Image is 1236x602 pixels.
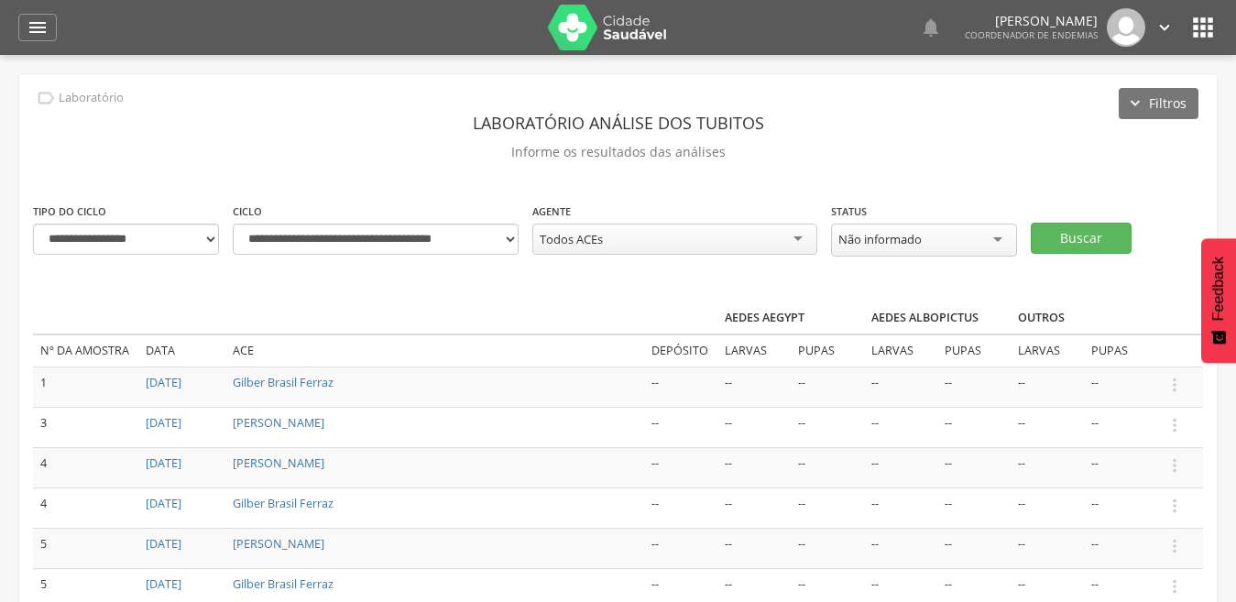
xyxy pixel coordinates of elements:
[644,487,717,528] td: --
[1011,302,1157,334] th: Outros
[18,14,57,41] a: 
[717,487,791,528] td: --
[937,334,1011,367] td: Pupas
[146,455,181,471] a: [DATE]
[146,576,181,592] a: [DATE]
[791,407,864,447] td: --
[233,204,262,219] label: Ciclo
[920,8,942,47] a: 
[146,496,181,511] a: [DATE]
[717,302,864,334] th: Aedes aegypt
[33,334,138,367] td: Nº da amostra
[1165,496,1185,516] i: 
[1084,487,1157,528] td: --
[644,407,717,447] td: --
[532,204,571,219] label: Agente
[717,447,791,487] td: --
[791,367,864,407] td: --
[791,334,864,367] td: Pupas
[59,91,124,105] p: Laboratório
[864,334,937,367] td: Larvas
[965,28,1098,41] span: Coordenador de Endemias
[1084,447,1157,487] td: --
[146,415,181,431] a: [DATE]
[233,415,324,431] a: [PERSON_NAME]
[644,334,717,367] td: Depósito
[1084,367,1157,407] td: --
[233,455,324,471] a: [PERSON_NAME]
[864,367,937,407] td: --
[791,447,864,487] td: --
[717,367,791,407] td: --
[1188,13,1218,42] i: 
[33,139,1203,165] p: Informe os resultados das análises
[1011,447,1084,487] td: --
[33,487,138,528] td: 4
[33,407,138,447] td: 3
[937,528,1011,568] td: --
[937,367,1011,407] td: --
[864,407,937,447] td: --
[1084,407,1157,447] td: --
[864,302,1011,334] th: Aedes albopictus
[864,487,937,528] td: --
[1084,334,1157,367] td: Pupas
[937,447,1011,487] td: --
[920,16,942,38] i: 
[937,487,1011,528] td: --
[1154,17,1175,38] i: 
[937,407,1011,447] td: --
[1165,576,1185,597] i: 
[1011,334,1084,367] td: Larvas
[146,536,181,552] a: [DATE]
[1154,8,1175,47] a: 
[864,447,937,487] td: --
[1011,487,1084,528] td: --
[36,88,56,108] i: 
[27,16,49,38] i: 
[33,204,106,219] label: Tipo do ciclo
[644,447,717,487] td: --
[1201,238,1236,363] button: Feedback - Mostrar pesquisa
[864,528,937,568] td: --
[1084,528,1157,568] td: --
[540,231,603,247] div: Todos ACEs
[233,576,334,592] a: Gilber Brasil Ferraz
[233,536,324,552] a: [PERSON_NAME]
[644,367,717,407] td: --
[1210,257,1227,321] span: Feedback
[965,15,1098,27] p: [PERSON_NAME]
[1165,415,1185,435] i: 
[33,106,1203,139] header: Laboratório análise dos tubitos
[644,528,717,568] td: --
[146,375,181,390] a: [DATE]
[717,407,791,447] td: --
[225,334,644,367] td: ACE
[1119,88,1198,119] button: Filtros
[838,231,922,247] div: Não informado
[1011,367,1084,407] td: --
[717,334,791,367] td: Larvas
[791,528,864,568] td: --
[138,334,225,367] td: Data
[233,496,334,511] a: Gilber Brasil Ferraz
[1165,536,1185,556] i: 
[1011,528,1084,568] td: --
[1031,223,1132,254] button: Buscar
[33,367,138,407] td: 1
[1011,407,1084,447] td: --
[1165,375,1185,395] i: 
[791,487,864,528] td: --
[33,528,138,568] td: 5
[717,528,791,568] td: --
[831,204,867,219] label: Status
[1165,455,1185,476] i: 
[233,375,334,390] a: Gilber Brasil Ferraz
[33,447,138,487] td: 4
